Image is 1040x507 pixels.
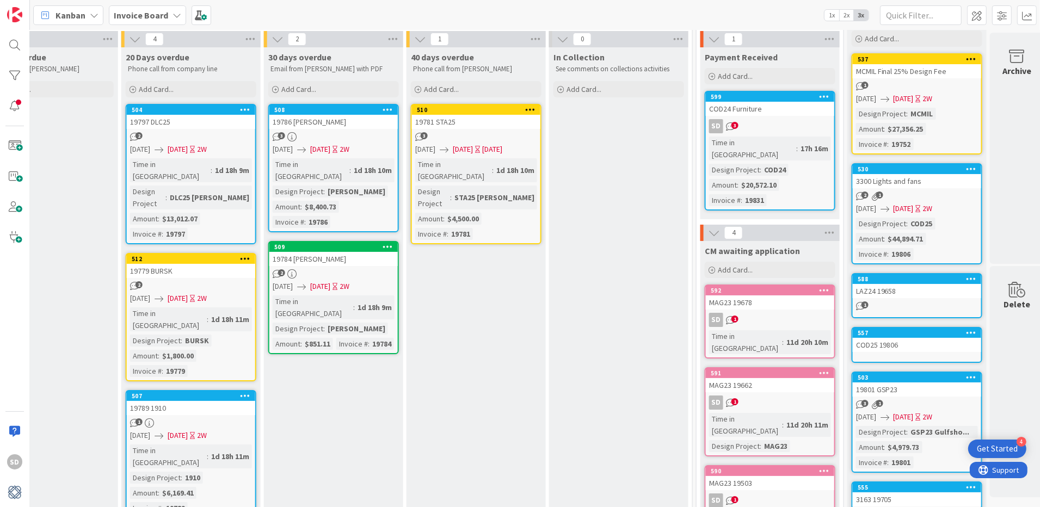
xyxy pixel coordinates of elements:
span: : [207,313,208,325]
span: Support [23,2,50,15]
div: 507 [132,392,255,400]
div: Get Started [977,443,1018,454]
div: 11d 20h 10m [784,336,831,348]
span: 3x [854,10,869,21]
div: MCMIL Final 25% Design Fee [853,64,981,78]
div: 50719789 1910 [127,391,255,415]
div: 3300 Lights and fans [853,174,981,188]
div: 4 [1017,437,1026,447]
div: 19806 [889,248,914,260]
span: : [888,138,889,150]
span: [DATE] [130,293,150,304]
div: STA25 [PERSON_NAME] [452,191,537,203]
span: : [304,216,306,228]
div: 19797 [163,228,188,240]
div: $6,169.41 [159,487,196,499]
div: Time in [GEOGRAPHIC_DATA] [273,158,349,182]
span: [DATE] [415,144,435,155]
div: Design Project [130,335,181,347]
div: 510 [412,105,540,115]
div: 509 [269,242,398,252]
div: 591MAG23 19662 [706,368,834,392]
div: 555 [853,483,981,492]
div: 11d 20h 11m [784,419,831,431]
span: 2 [278,269,285,276]
span: : [300,201,302,213]
p: Phone call from [PERSON_NAME] [413,65,539,73]
p: Phone call from company line [128,65,254,73]
div: Amount [130,213,158,225]
div: 555 [858,484,981,491]
div: 537 [858,55,981,63]
span: Add Card... [424,84,459,94]
span: [DATE] [894,93,914,104]
div: 5553163 19705 [853,483,981,506]
div: LAZ24 19658 [853,284,981,298]
div: Invoice # [709,194,741,206]
span: [DATE] [130,144,150,155]
div: 2W [923,203,933,214]
div: GSP23 Gulfsho... [908,426,973,438]
div: 599COD24 Furniture [706,92,834,116]
div: 2W [197,430,207,441]
p: Email from [PERSON_NAME] with PDF [270,65,397,73]
span: Add Card... [718,265,753,275]
div: $13,012.07 [159,213,200,225]
div: Amount [856,441,884,453]
span: 4 [145,33,164,46]
span: 20 Days overdue [126,52,189,63]
div: 557 [853,328,981,338]
span: [DATE] [168,144,188,155]
span: Add Card... [718,71,753,81]
div: 1d 18h 9m [212,164,252,176]
div: Amount [856,123,884,135]
div: 19789 1910 [127,401,255,415]
span: 1 [876,400,883,407]
div: 19781 [448,228,473,240]
div: SD [706,313,834,327]
div: Invoice # [856,248,888,260]
span: : [323,186,325,197]
div: MCMIL [908,108,936,120]
span: 3 [731,122,739,129]
span: [DATE] [856,93,876,104]
div: SD [709,395,723,410]
div: 592 [706,286,834,295]
span: 2 [288,33,306,46]
span: : [741,194,742,206]
span: 1 [876,191,883,199]
div: 508 [274,106,398,114]
div: SD [7,454,22,469]
div: Open Get Started checklist, remaining modules: 4 [968,440,1026,458]
div: Time in [GEOGRAPHIC_DATA] [130,307,207,331]
div: SD [706,119,834,133]
div: Design Project [130,472,181,484]
span: : [796,143,798,154]
div: 19752 [889,138,914,150]
div: [DATE] [482,144,502,155]
span: [DATE] [856,411,876,423]
div: Time in [GEOGRAPHIC_DATA] [130,158,211,182]
div: SD [709,313,723,327]
div: MAG23 19503 [706,476,834,490]
div: Amount [273,338,300,350]
div: 19779 BURSK [127,264,255,278]
span: 2 [861,191,869,199]
span: : [907,218,908,230]
div: Amount [709,179,737,191]
div: 590 [706,466,834,476]
span: In Collection [553,52,605,63]
div: 19784 [370,338,394,350]
span: 1 [731,398,739,405]
span: : [907,108,908,120]
div: MAG23 19662 [706,378,834,392]
div: 530 [858,165,981,173]
div: Archive [1003,64,1032,77]
div: Design Project [856,218,907,230]
span: : [492,164,494,176]
span: 3 [421,132,428,139]
div: $44,894.71 [885,233,926,245]
span: Add Card... [281,84,316,94]
span: 30 days overdue [268,52,331,63]
span: Kanban [56,9,85,22]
